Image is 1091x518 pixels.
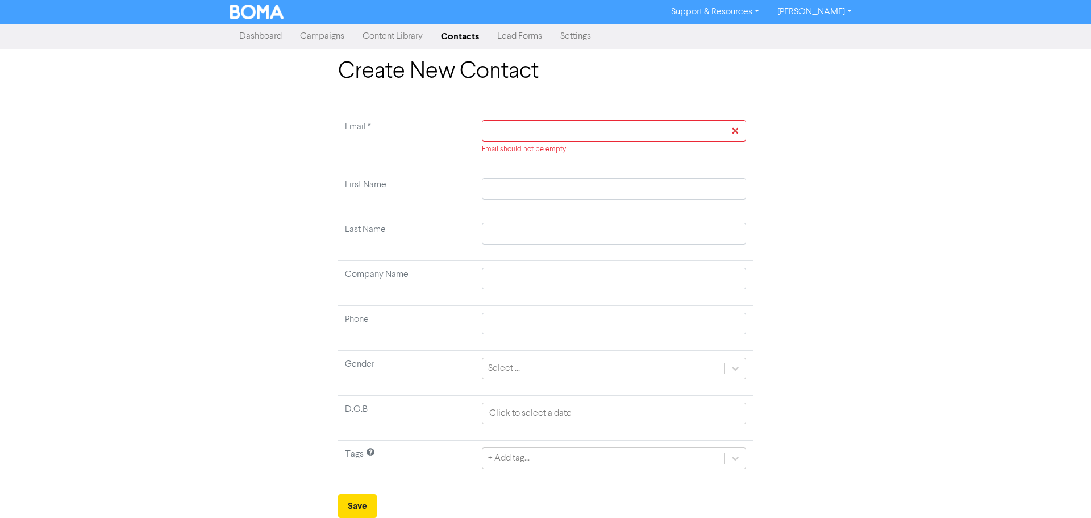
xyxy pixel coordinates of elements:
div: + Add tag... [488,451,530,465]
a: Support & Resources [662,3,768,21]
td: Tags [338,441,475,486]
td: First Name [338,171,475,216]
img: BOMA Logo [230,5,284,19]
a: Content Library [353,25,432,48]
a: [PERSON_NAME] [768,3,861,21]
a: Campaigns [291,25,353,48]
a: Dashboard [230,25,291,48]
a: Settings [551,25,600,48]
td: Required [338,113,475,171]
iframe: Chat Widget [1034,463,1091,518]
a: Lead Forms [488,25,551,48]
input: Click to select a date [482,403,746,424]
td: Gender [338,351,475,396]
td: Company Name [338,261,475,306]
h1: Create New Contact [338,58,753,85]
td: Last Name [338,216,475,261]
div: Email should not be empty [482,144,746,155]
td: Phone [338,306,475,351]
div: Select ... [488,362,520,375]
a: Contacts [432,25,488,48]
td: D.O.B [338,396,475,441]
button: Save [338,494,377,518]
